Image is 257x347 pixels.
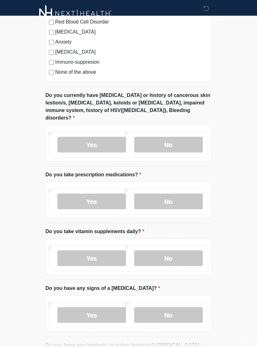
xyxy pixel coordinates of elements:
[55,38,208,46] label: Anxiety
[49,40,54,45] input: Anxiety
[55,58,208,66] label: Immuno-suppresion
[49,50,54,55] input: [MEDICAL_DATA]
[134,137,203,152] label: No
[134,194,203,209] label: No
[57,250,126,266] label: Yes
[45,285,160,292] label: Do you have any signs of a [MEDICAL_DATA]?
[55,68,208,76] label: None of the above
[45,228,144,235] label: Do you take vitamin supplements daily?
[134,307,203,323] label: No
[134,250,203,266] label: No
[57,194,126,209] label: Yes
[57,137,126,152] label: Yes
[49,30,54,35] input: [MEDICAL_DATA]
[57,307,126,323] label: Yes
[49,70,54,75] input: None of the above
[45,171,141,179] label: Do you take prescription medications?
[39,5,112,22] img: Next-Health Logo
[49,60,54,65] input: Immuno-suppresion
[55,48,208,56] label: [MEDICAL_DATA]
[45,92,212,122] label: Do you currently have [MEDICAL_DATA] or history of cancerous skin lestion/s, [MEDICAL_DATA], kelo...
[55,28,208,36] label: [MEDICAL_DATA]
